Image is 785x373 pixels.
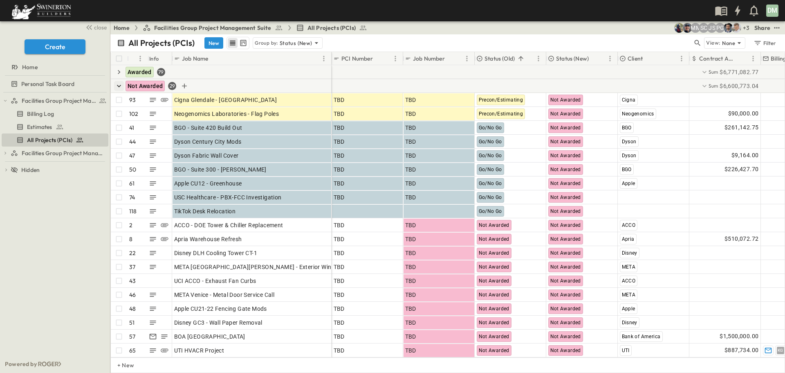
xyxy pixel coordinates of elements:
[550,306,581,312] span: Not Awarded
[334,221,345,229] span: TBD
[677,54,686,63] button: Menu
[743,24,751,32] p: + 3
[127,52,148,65] div: #
[174,151,239,160] span: Dyson Fabric Wall Cover
[174,124,242,132] span: BGO - Suite 420 Build Out
[334,235,345,243] span: TBD
[550,334,581,339] span: Not Awarded
[724,234,758,244] span: $510,072.72
[550,236,581,242] span: Not Awarded
[405,346,416,355] span: TBD
[129,291,136,299] p: 46
[2,133,108,147] div: All Projects (PCIs)test
[479,97,523,103] span: Precon/Estimating
[27,123,52,131] span: Estimates
[405,179,416,188] span: TBD
[765,4,779,18] button: DM
[174,346,224,355] span: UTI HVACR Project
[135,54,145,63] button: Menu
[334,346,345,355] span: TBD
[11,147,107,159] a: Facilities Group Project Management Suite (Copy)
[114,24,130,32] a: Home
[130,54,139,63] button: Sort
[622,292,636,298] span: META
[446,54,455,63] button: Sort
[179,81,189,91] button: Add Row in Group
[628,54,643,63] p: Client
[2,94,108,107] div: Facilities Group Project Management Suitetest
[724,165,758,174] span: $226,427.70
[129,221,132,229] p: 2
[129,207,137,215] p: 118
[484,54,515,63] p: Status (Old)
[174,193,282,201] span: USC Healthcare - PBX-FCC Investigation
[128,69,152,75] span: Awarded
[722,39,735,47] p: None
[334,319,345,327] span: TBD
[21,80,74,88] span: Personal Task Board
[117,361,122,369] p: + New
[334,179,345,188] span: TBD
[550,139,581,145] span: Not Awarded
[227,37,249,49] div: table view
[129,110,139,118] p: 102
[2,107,108,120] div: Billing Logtest
[405,193,416,201] span: TBD
[27,136,72,144] span: All Projects (PCIs)
[723,23,733,33] img: Saul Zepeda (saul.zepeda@swinerton.com)
[129,138,136,146] p: 44
[405,305,416,313] span: TBD
[622,153,637,158] span: Dyson
[128,37,195,49] p: All Projects (PCIs)
[479,278,509,284] span: Not Awarded
[405,332,416,341] span: TBD
[709,82,718,89] p: Sum
[644,54,653,63] button: Sort
[479,348,509,353] span: Not Awarded
[405,221,416,229] span: TBD
[204,37,223,49] button: New
[405,151,416,160] span: TBD
[699,23,709,33] div: Sebastian Canal (sebastian.canal@swinerton.com)
[174,138,242,146] span: Dyson Century City Mods
[622,111,654,117] span: Neogenomics
[720,332,758,341] span: $1,500,000.00
[731,151,759,160] span: $9,164.00
[479,167,502,172] span: Go/No Go
[550,278,581,284] span: Not Awarded
[174,235,242,243] span: Apria Warehouse Refresh
[10,2,73,19] img: 6c363589ada0b36f064d841b69d3a419a338230e66bb0a533688fa5cc3e9e735.png
[129,277,136,285] p: 43
[405,96,416,104] span: TBD
[622,278,636,284] span: ACCO
[622,181,635,186] span: Apple
[2,121,107,133] a: Estimates
[334,165,345,174] span: TBD
[479,139,502,145] span: Go/No Go
[534,54,543,63] button: Menu
[174,110,279,118] span: Neogenomics Laboratories - Flag Poles
[129,179,135,188] p: 61
[479,334,509,339] span: Not Awarded
[82,21,108,33] button: close
[334,124,345,132] span: TBD
[255,39,278,47] p: Group by:
[709,68,718,75] p: Sum
[715,23,725,33] div: Pat Gil (pgil@swinerton.com)
[622,264,636,270] span: META
[605,54,615,63] button: Menu
[22,63,38,71] span: Home
[479,236,509,242] span: Not Awarded
[2,78,107,90] a: Personal Task Board
[405,249,416,257] span: TBD
[390,54,400,63] button: Menu
[129,124,134,132] p: 41
[174,221,283,229] span: ACCO - DOE Tower & Chiller Replacement
[479,306,509,312] span: Not Awarded
[707,23,717,33] div: Juan Sanchez (juan.sanchez@swinerton.com)
[748,54,758,63] button: Menu
[462,54,472,63] button: Menu
[341,54,373,63] p: PCI Number
[22,97,96,105] span: Facilities Group Project Management Suite
[622,236,635,242] span: Apria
